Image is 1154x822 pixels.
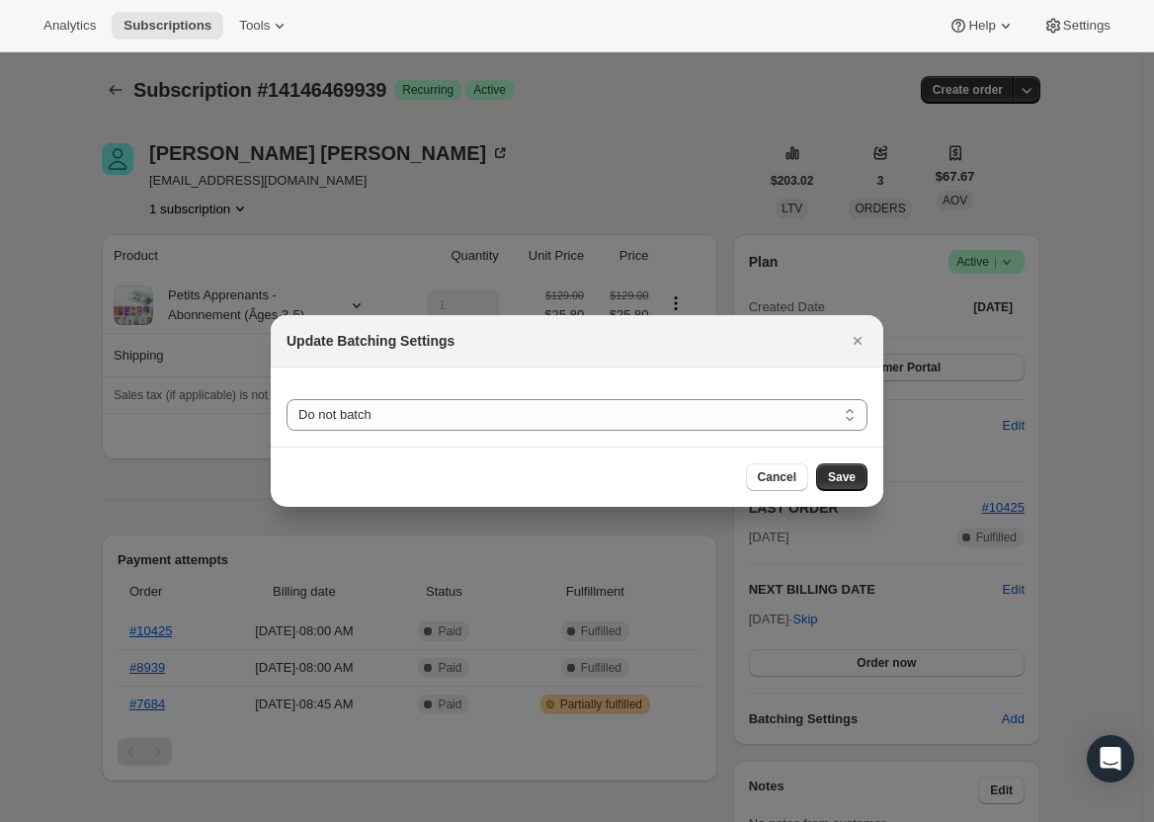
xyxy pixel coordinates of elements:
[828,469,856,485] span: Save
[287,331,454,351] h2: Update Batching Settings
[1063,18,1111,34] span: Settings
[112,12,223,40] button: Subscriptions
[844,327,871,355] button: Close
[239,18,270,34] span: Tools
[124,18,211,34] span: Subscriptions
[937,12,1027,40] button: Help
[1087,735,1134,782] div: Open Intercom Messenger
[968,18,995,34] span: Help
[816,463,867,491] button: Save
[746,463,808,491] button: Cancel
[758,469,796,485] span: Cancel
[1031,12,1122,40] button: Settings
[32,12,108,40] button: Analytics
[227,12,301,40] button: Tools
[43,18,96,34] span: Analytics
